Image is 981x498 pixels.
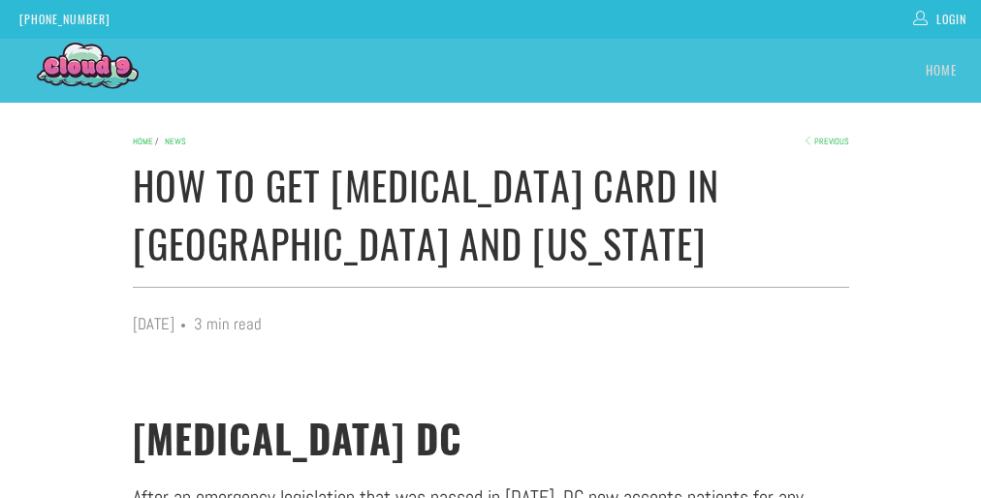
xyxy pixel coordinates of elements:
span: / [155,136,163,147]
img: Cloud 9 [37,40,139,97]
span: [DATE] [133,309,174,340]
span: 3 min read [194,309,262,340]
a: Previous [802,136,848,147]
a: Home [133,136,153,147]
a: Home [926,48,957,93]
h1: How to Get [MEDICAL_DATA] Card in [GEOGRAPHIC_DATA] and [US_STATE] [133,152,849,272]
strong: [MEDICAL_DATA] DC [133,409,462,467]
a: News [165,136,186,147]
